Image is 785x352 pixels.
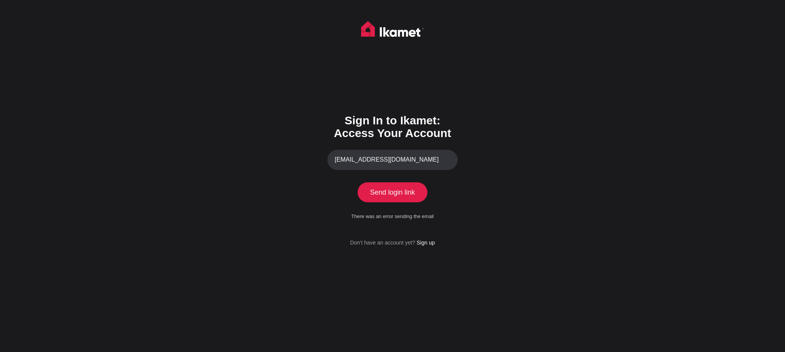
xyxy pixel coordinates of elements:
[417,240,435,246] a: Sign up
[350,240,415,246] span: Don’t have an account yet?
[327,114,458,139] h1: Sign In to Ikamet: Access Your Account
[351,213,434,220] small: There was an error sending the email
[327,150,458,170] input: Your email address
[358,182,427,202] button: Send login link
[361,21,424,40] img: Ikamet home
